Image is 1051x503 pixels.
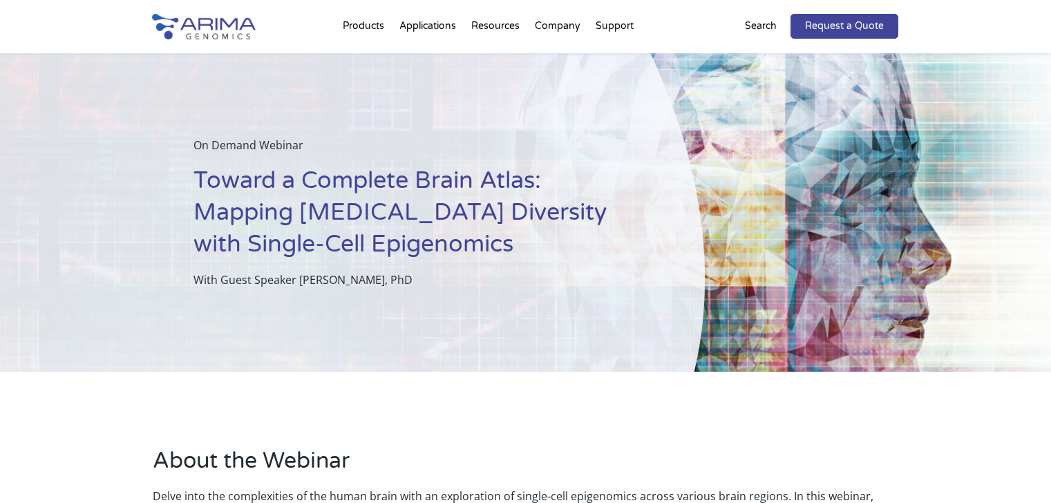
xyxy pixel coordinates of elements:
[193,271,636,289] p: With Guest Speaker [PERSON_NAME], PhD
[745,17,777,35] p: Search
[193,165,636,271] h1: Toward a Complete Brain Atlas: Mapping [MEDICAL_DATA] Diversity with Single-Cell Epigenomics
[153,446,899,487] h2: About the Webinar
[790,14,898,39] a: Request a Quote
[152,14,256,39] img: Arima-Genomics-logo
[193,136,636,165] p: On Demand Webinar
